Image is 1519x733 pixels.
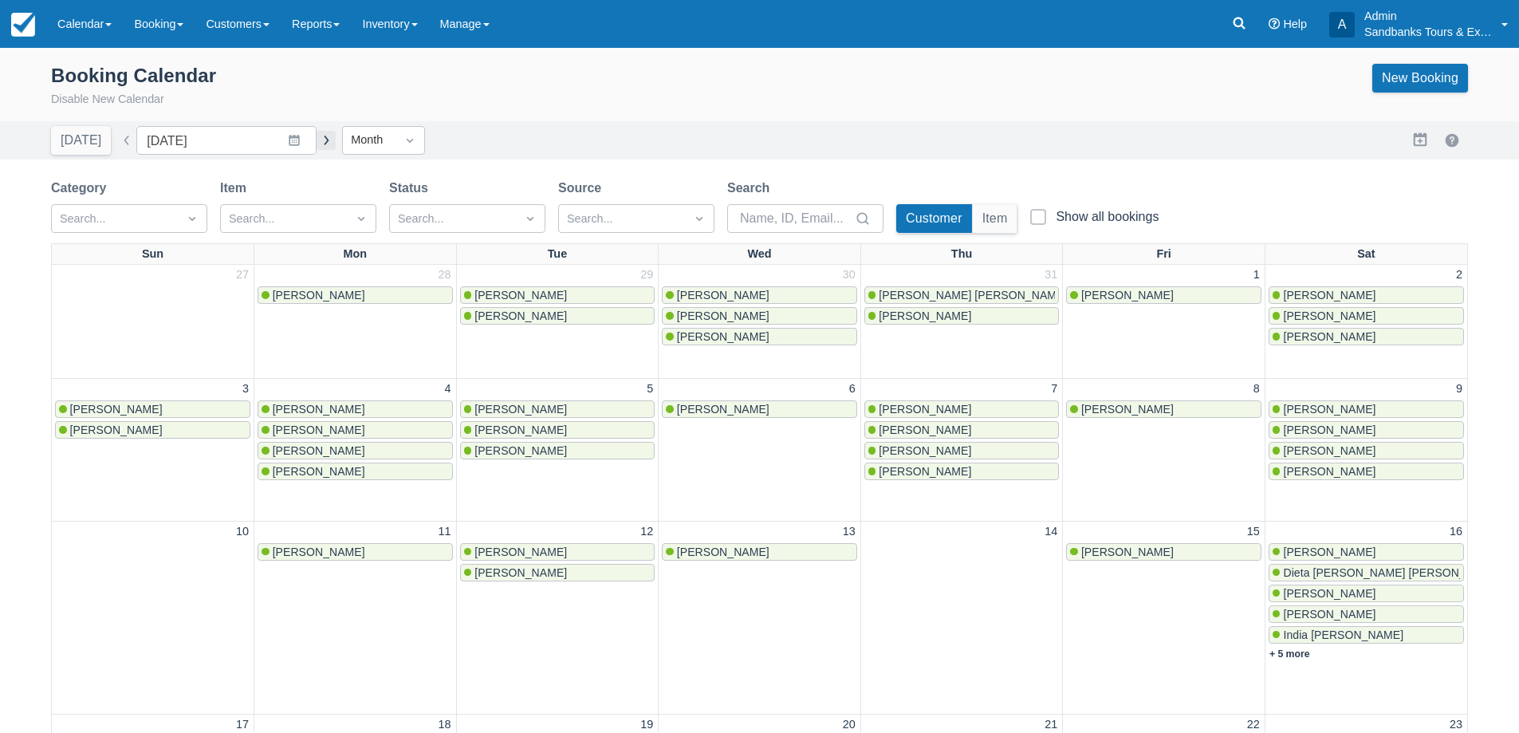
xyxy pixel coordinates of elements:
[1056,209,1159,225] div: Show all bookings
[864,463,1060,480] a: [PERSON_NAME]
[442,380,455,398] a: 4
[55,400,250,418] a: [PERSON_NAME]
[1269,328,1464,345] a: [PERSON_NAME]
[258,400,453,418] a: [PERSON_NAME]
[474,444,567,457] span: [PERSON_NAME]
[879,444,971,457] span: [PERSON_NAME]
[340,244,371,265] a: Mon
[258,463,453,480] a: [PERSON_NAME]
[1066,543,1261,561] a: [PERSON_NAME]
[637,523,656,541] a: 12
[70,403,163,416] span: [PERSON_NAME]
[474,289,567,301] span: [PERSON_NAME]
[1081,546,1174,558] span: [PERSON_NAME]
[1269,442,1464,459] a: [PERSON_NAME]
[402,132,418,148] span: Dropdown icon
[744,244,774,265] a: Wed
[864,442,1060,459] a: [PERSON_NAME]
[1269,543,1464,561] a: [PERSON_NAME]
[51,64,216,88] div: Booking Calendar
[662,328,857,345] a: [PERSON_NAME]
[1269,648,1310,660] a: + 5 more
[353,211,369,227] span: Dropdown icon
[1283,18,1307,30] span: Help
[691,211,707,227] span: Dropdown icon
[740,204,852,233] input: Name, ID, Email...
[351,132,388,149] div: Month
[1364,8,1492,24] p: Admin
[662,286,857,304] a: [PERSON_NAME]
[662,543,857,561] a: [PERSON_NAME]
[273,424,365,436] span: [PERSON_NAME]
[1250,266,1263,284] a: 1
[1283,566,1501,579] span: Dieta [PERSON_NAME] [PERSON_NAME]
[460,307,655,325] a: [PERSON_NAME]
[1269,463,1464,480] a: [PERSON_NAME]
[460,421,655,439] a: [PERSON_NAME]
[1283,289,1375,301] span: [PERSON_NAME]
[1269,286,1464,304] a: [PERSON_NAME]
[727,179,776,198] label: Search
[184,211,200,227] span: Dropdown icon
[677,309,769,322] span: [PERSON_NAME]
[258,442,453,459] a: [PERSON_NAME]
[864,307,1060,325] a: [PERSON_NAME]
[258,543,453,561] a: [PERSON_NAME]
[460,564,655,581] a: [PERSON_NAME]
[1081,403,1174,416] span: [PERSON_NAME]
[220,179,253,198] label: Item
[1244,523,1263,541] a: 15
[637,266,656,284] a: 29
[558,179,608,198] label: Source
[1354,244,1378,265] a: Sat
[51,126,111,155] button: [DATE]
[545,244,571,265] a: Tue
[879,403,971,416] span: [PERSON_NAME]
[1283,608,1375,621] span: [PERSON_NAME]
[273,546,365,558] span: [PERSON_NAME]
[1283,309,1375,322] span: [PERSON_NAME]
[1269,585,1464,602] a: [PERSON_NAME]
[846,380,859,398] a: 6
[643,380,656,398] a: 5
[973,204,1017,233] button: Item
[879,309,971,322] span: [PERSON_NAME]
[1269,421,1464,439] a: [PERSON_NAME]
[70,424,163,436] span: [PERSON_NAME]
[474,566,567,579] span: [PERSON_NAME]
[1269,18,1280,30] i: Help
[1066,400,1261,418] a: [PERSON_NAME]
[677,403,769,416] span: [PERSON_NAME]
[11,13,35,37] img: checkfront-main-nav-mini-logo.png
[55,421,250,439] a: [PERSON_NAME]
[677,330,769,343] span: [PERSON_NAME]
[1364,24,1492,40] p: Sandbanks Tours & Experiences
[662,400,857,418] a: [PERSON_NAME]
[1269,400,1464,418] a: [PERSON_NAME]
[273,289,365,301] span: [PERSON_NAME]
[233,523,252,541] a: 10
[864,400,1060,418] a: [PERSON_NAME]
[474,309,567,322] span: [PERSON_NAME]
[1269,605,1464,623] a: [PERSON_NAME]
[1453,380,1466,398] a: 9
[239,380,252,398] a: 3
[677,546,769,558] span: [PERSON_NAME]
[435,266,455,284] a: 28
[879,289,1120,301] span: [PERSON_NAME] [PERSON_NAME] Lupenette
[1283,587,1375,600] span: [PERSON_NAME]
[233,266,252,284] a: 27
[51,91,164,108] button: Disable New Calendar
[273,444,365,457] span: [PERSON_NAME]
[1453,266,1466,284] a: 2
[879,465,971,478] span: [PERSON_NAME]
[474,546,567,558] span: [PERSON_NAME]
[1269,626,1464,644] a: India [PERSON_NAME]
[435,523,455,541] a: 11
[1153,244,1174,265] a: Fri
[879,424,971,436] span: [PERSON_NAME]
[1283,424,1375,436] span: [PERSON_NAME]
[1283,546,1375,558] span: [PERSON_NAME]
[1283,444,1375,457] span: [PERSON_NAME]
[1283,629,1403,641] span: India [PERSON_NAME]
